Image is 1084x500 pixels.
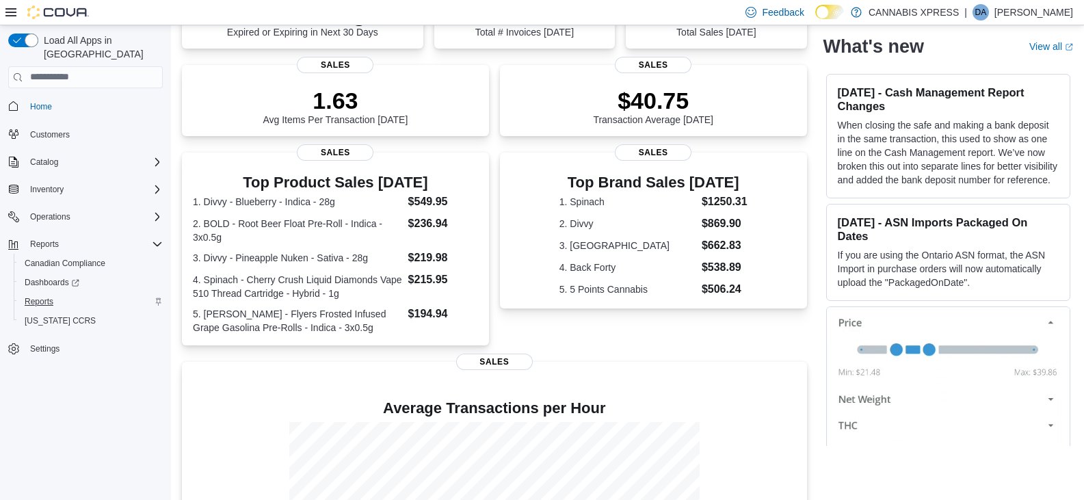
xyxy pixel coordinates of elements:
[27,5,89,19] img: Cova
[14,292,168,311] button: Reports
[30,101,52,112] span: Home
[193,307,403,334] dt: 5. [PERSON_NAME] - Flyers Frosted Infused Grape Gasolina Pre-Rolls - Indica - 3x0.5g
[1065,43,1073,51] svg: External link
[19,274,163,291] span: Dashboards
[815,19,816,20] span: Dark Mode
[559,261,696,274] dt: 4. Back Forty
[25,127,75,143] a: Customers
[973,4,989,21] div: Daysha Amos
[193,273,403,300] dt: 4. Spinach - Cherry Crush Liquid Diamonds Vape 510 Thread Cartridge - Hybrid - 1g
[193,195,403,209] dt: 1. Divvy - Blueberry - Indica - 28g
[559,217,696,231] dt: 2. Divvy
[14,273,168,292] a: Dashboards
[25,296,53,307] span: Reports
[702,259,748,276] dd: $538.89
[25,154,163,170] span: Catalog
[408,215,478,232] dd: $236.94
[193,174,478,191] h3: Top Product Sales [DATE]
[25,277,79,288] span: Dashboards
[19,313,101,329] a: [US_STATE] CCRS
[456,354,533,370] span: Sales
[559,195,696,209] dt: 1. Spinach
[3,339,168,358] button: Settings
[964,4,967,21] p: |
[559,282,696,296] dt: 5. 5 Points Cannabis
[408,250,478,266] dd: $219.98
[25,181,69,198] button: Inventory
[3,124,168,144] button: Customers
[408,306,478,322] dd: $194.94
[702,281,748,298] dd: $506.24
[38,34,163,61] span: Load All Apps in [GEOGRAPHIC_DATA]
[615,57,691,73] span: Sales
[25,341,65,357] a: Settings
[25,181,163,198] span: Inventory
[19,255,111,272] a: Canadian Compliance
[702,237,748,254] dd: $662.83
[297,57,373,73] span: Sales
[25,154,64,170] button: Catalog
[823,36,924,57] h2: What's new
[25,209,163,225] span: Operations
[297,144,373,161] span: Sales
[25,315,96,326] span: [US_STATE] CCRS
[8,91,163,395] nav: Complex example
[702,194,748,210] dd: $1250.31
[25,340,163,357] span: Settings
[408,272,478,288] dd: $215.95
[3,153,168,172] button: Catalog
[193,400,796,417] h4: Average Transactions per Hour
[30,239,59,250] span: Reports
[838,215,1059,243] h3: [DATE] - ASN Imports Packaged On Dates
[838,85,1059,113] h3: [DATE] - Cash Management Report Changes
[30,157,58,168] span: Catalog
[838,118,1059,187] p: When closing the safe and making a bank deposit in the same transaction, this used to show as one...
[25,258,105,269] span: Canadian Compliance
[1029,41,1073,52] a: View allExternal link
[25,236,163,252] span: Reports
[19,313,163,329] span: Washington CCRS
[762,5,804,19] span: Feedback
[19,293,163,310] span: Reports
[593,87,713,114] p: $40.75
[559,239,696,252] dt: 3. [GEOGRAPHIC_DATA]
[14,311,168,330] button: [US_STATE] CCRS
[869,4,959,21] p: CANNABIS XPRESS
[25,98,163,115] span: Home
[3,235,168,254] button: Reports
[702,215,748,232] dd: $869.90
[193,251,403,265] dt: 3. Divvy - Pineapple Nuken - Sativa - 28g
[263,87,408,125] div: Avg Items Per Transaction [DATE]
[19,274,85,291] a: Dashboards
[30,129,70,140] span: Customers
[25,126,163,143] span: Customers
[975,4,987,21] span: DA
[559,174,748,191] h3: Top Brand Sales [DATE]
[19,255,163,272] span: Canadian Compliance
[408,194,478,210] dd: $549.95
[3,180,168,199] button: Inventory
[994,4,1073,21] p: [PERSON_NAME]
[30,343,60,354] span: Settings
[30,211,70,222] span: Operations
[615,144,691,161] span: Sales
[263,87,408,114] p: 1.63
[593,87,713,125] div: Transaction Average [DATE]
[14,254,168,273] button: Canadian Compliance
[30,184,64,195] span: Inventory
[3,96,168,116] button: Home
[193,217,403,244] dt: 2. BOLD - Root Beer Float Pre-Roll - Indica - 3x0.5g
[25,236,64,252] button: Reports
[19,293,59,310] a: Reports
[838,248,1059,289] p: If you are using the Ontario ASN format, the ASN Import in purchase orders will now automatically...
[815,5,844,19] input: Dark Mode
[3,207,168,226] button: Operations
[25,98,57,115] a: Home
[25,209,76,225] button: Operations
